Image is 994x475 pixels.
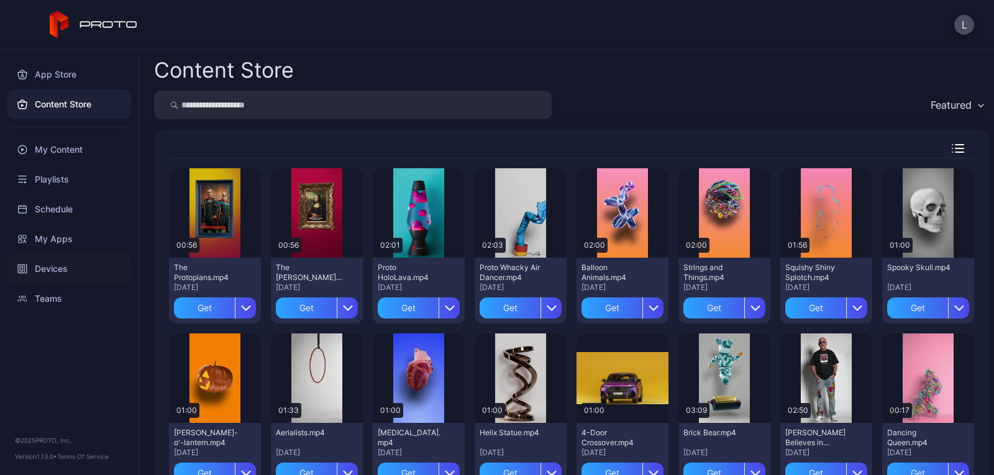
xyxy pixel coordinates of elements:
[378,448,460,458] div: [DATE]
[7,194,131,224] a: Schedule
[887,263,955,273] div: Spooky Skull.mp4
[7,60,131,89] a: App Store
[7,284,131,314] a: Teams
[480,297,540,319] div: Get
[378,428,446,448] div: Human Heart.mp4
[581,428,650,448] div: 4-Door Crossover.mp4
[15,453,57,460] span: Version 1.13.0 •
[683,297,744,319] div: Get
[276,263,344,283] div: The Mona Lisa.mp4
[276,283,358,292] div: [DATE]
[887,428,955,448] div: Dancing Queen.mp4
[887,283,969,292] div: [DATE]
[378,283,460,292] div: [DATE]
[683,428,752,438] div: Brick Bear.mp4
[15,435,124,445] div: © 2025 PROTO, Inc.
[276,297,337,319] div: Get
[683,297,765,319] button: Get
[785,297,867,319] button: Get
[931,99,972,111] div: Featured
[954,15,974,35] button: L
[378,263,446,283] div: Proto HoloLava.mp4
[683,448,765,458] div: [DATE]
[378,297,439,319] div: Get
[887,297,948,319] div: Get
[581,283,663,292] div: [DATE]
[924,91,989,119] button: Featured
[7,89,131,119] a: Content Store
[378,297,460,319] button: Get
[174,263,242,283] div: The Protopians.mp4
[887,297,969,319] button: Get
[581,263,650,283] div: Balloon Animals.mp4
[480,283,562,292] div: [DATE]
[7,224,131,254] a: My Apps
[480,263,548,283] div: Proto Whacky Air Dancer.mp4
[174,448,256,458] div: [DATE]
[581,448,663,458] div: [DATE]
[276,297,358,319] button: Get
[480,297,562,319] button: Get
[174,297,235,319] div: Get
[7,165,131,194] a: Playlists
[276,428,344,438] div: Aerialists.mp4
[785,297,846,319] div: Get
[480,428,548,438] div: Helix Statue.mp4
[683,263,752,283] div: Strings and Things.mp4
[276,448,358,458] div: [DATE]
[174,297,256,319] button: Get
[57,453,109,460] a: Terms Of Service
[7,135,131,165] a: My Content
[683,283,765,292] div: [DATE]
[887,448,969,458] div: [DATE]
[174,283,256,292] div: [DATE]
[785,283,867,292] div: [DATE]
[154,60,294,81] div: Content Store
[581,297,663,319] button: Get
[480,448,562,458] div: [DATE]
[785,263,854,283] div: Squishy Shiny Splotch.mp4
[174,428,242,448] div: Jack-o'-lantern.mp4
[785,428,854,448] div: Howie Mandel Believes in Proto.mp4
[7,254,131,284] a: Devices
[581,297,642,319] div: Get
[785,448,867,458] div: [DATE]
